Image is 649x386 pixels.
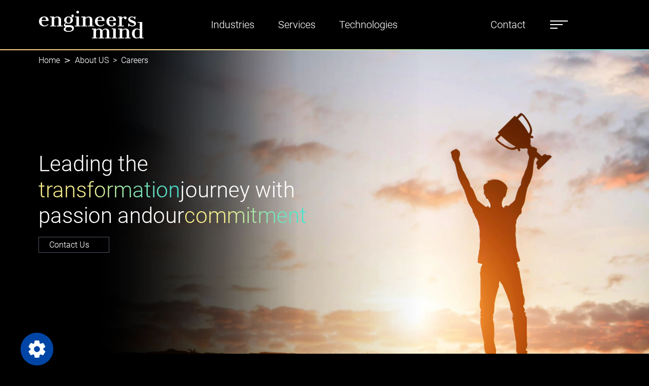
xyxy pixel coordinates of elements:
[486,13,529,36] a: Contact
[184,203,307,228] span: commitment
[335,13,402,36] a: Technologies
[38,151,319,229] h1: Leading the journey with passion and our
[109,54,148,67] li: Careers
[75,55,109,65] a: About US
[274,13,320,36] a: Services
[38,237,109,253] a: Contact Us
[38,177,180,202] span: transformation
[38,55,60,65] a: Home
[38,10,144,39] img: logo
[207,13,259,36] a: Industries
[38,49,611,72] nav: breadcrumb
